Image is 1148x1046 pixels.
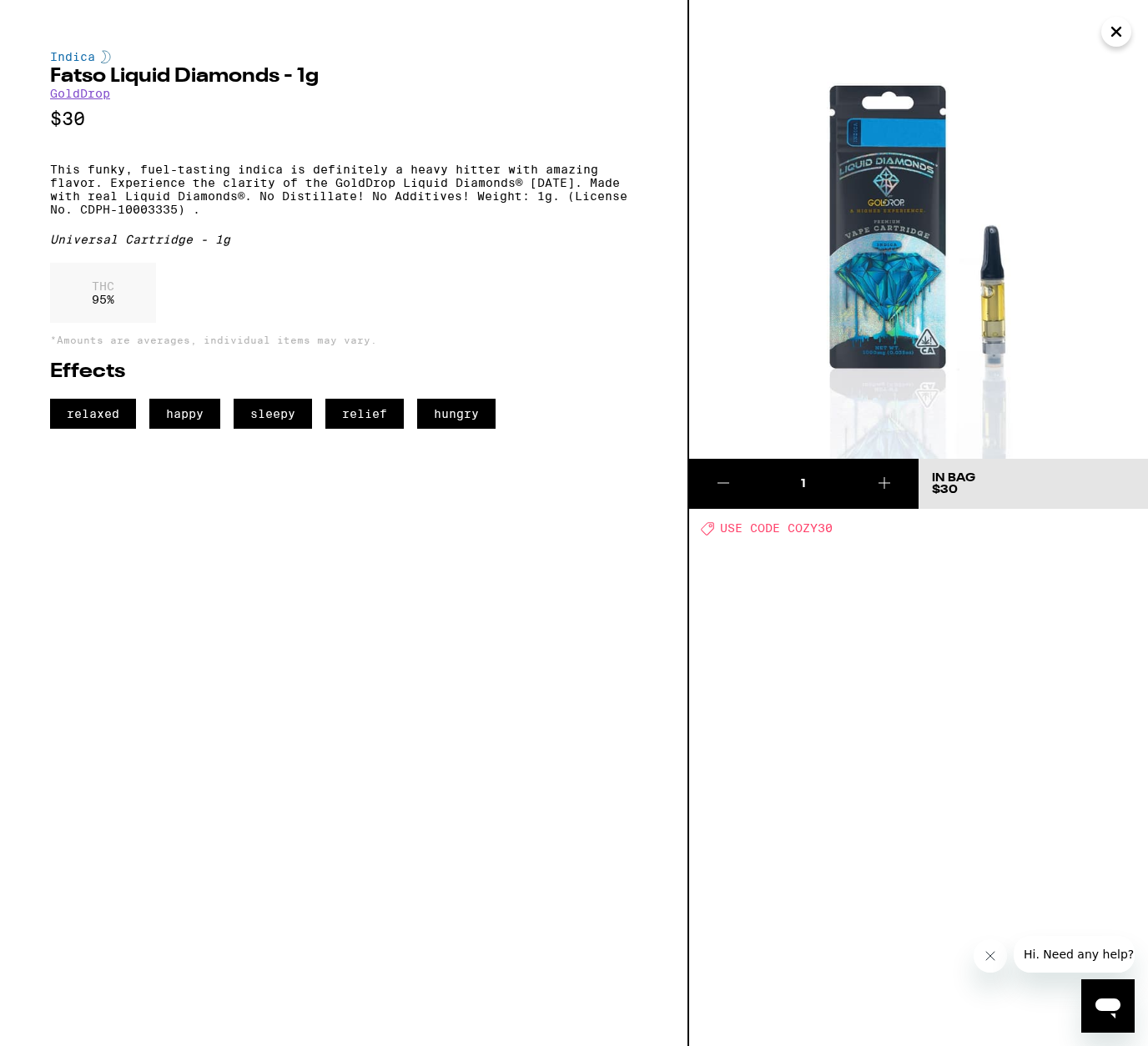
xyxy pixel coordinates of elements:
[758,475,849,492] div: 1
[50,334,637,345] p: *Amounts are averages, individual items may vary.
[50,399,136,429] span: relaxed
[50,67,637,87] h2: Fatso Liquid Diamonds - 1g
[149,399,220,429] span: happy
[50,163,637,216] p: This funky, fuel-tasting indica is definitely a heavy hitter with amazing flavor. Experience the ...
[50,362,637,382] h2: Effects
[50,50,637,63] div: Indica
[919,459,1148,509] button: In Bag$30
[1014,936,1135,973] iframe: Message from company
[50,87,110,100] a: GoldDrop
[325,399,404,429] span: relief
[1081,979,1135,1033] iframe: Button to launch messaging window
[92,279,114,293] p: THC
[932,484,958,495] span: $30
[50,233,637,246] div: Universal Cartridge - 1g
[50,263,156,323] div: 95 %
[1101,17,1131,47] button: Close
[234,399,312,429] span: sleepy
[720,522,833,536] span: USE CODE COZY30
[417,399,496,429] span: hungry
[101,50,111,63] img: indicaColor.svg
[974,939,1007,973] iframe: Close message
[932,472,975,484] div: In Bag
[50,108,637,129] p: $30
